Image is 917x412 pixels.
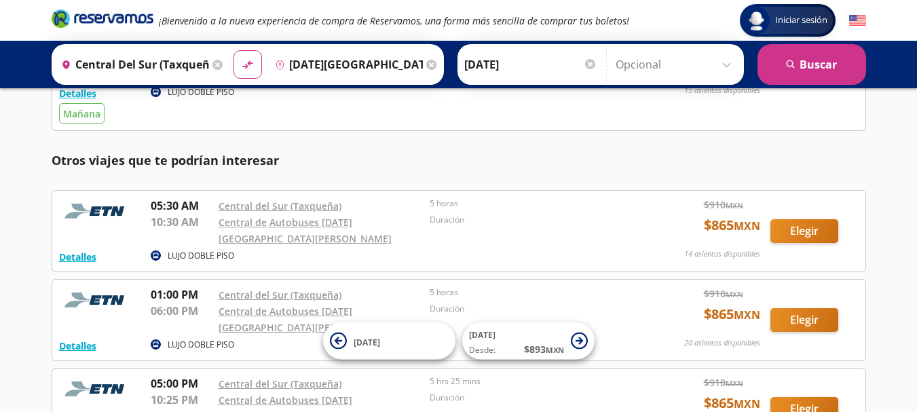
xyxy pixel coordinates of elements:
[59,250,96,264] button: Detalles
[269,48,423,81] input: Buscar Destino
[56,48,209,81] input: Buscar Origen
[59,198,134,225] img: RESERVAMOS
[704,286,743,301] span: $ 910
[159,14,629,27] em: ¡Bienvenido a la nueva experiencia de compra de Reservamos, una forma más sencilla de comprar tus...
[849,12,866,29] button: English
[524,342,564,356] span: $ 893
[323,322,455,360] button: [DATE]
[704,198,743,212] span: $ 910
[168,250,234,262] p: LUJO DOBLE PISO
[464,48,597,81] input: Elegir Fecha
[684,337,760,349] p: 20 asientos disponibles
[726,289,743,299] small: MXN
[684,248,760,260] p: 14 asientos disponibles
[757,44,866,85] button: Buscar
[770,308,838,332] button: Elegir
[59,286,134,314] img: RESERVAMOS
[168,339,234,351] p: LUJO DOBLE PISO
[462,322,595,360] button: [DATE]Desde:$893MXN
[546,345,564,355] small: MXN
[354,336,380,348] span: [DATE]
[151,214,212,230] p: 10:30 AM
[219,305,392,334] a: Central de Autobuses [DATE][GEOGRAPHIC_DATA][PERSON_NAME]
[151,286,212,303] p: 01:00 PM
[219,288,341,301] a: Central del Sur (Taxqueña)
[704,375,743,390] span: $ 910
[430,214,635,226] p: Duración
[52,151,866,170] p: Otros viajes que te podrían interesar
[734,307,760,322] small: MXN
[770,219,838,243] button: Elegir
[704,304,760,324] span: $ 865
[168,86,234,98] p: LUJO DOBLE PISO
[430,286,635,299] p: 5 horas
[151,303,212,319] p: 06:00 PM
[151,198,212,214] p: 05:30 AM
[430,303,635,315] p: Duración
[469,344,495,356] span: Desde:
[469,329,495,341] span: [DATE]
[52,8,153,29] i: Brand Logo
[616,48,737,81] input: Opcional
[770,14,833,27] span: Iniciar sesión
[219,200,341,212] a: Central del Sur (Taxqueña)
[430,198,635,210] p: 5 horas
[704,215,760,236] span: $ 865
[63,107,100,120] span: Mañana
[726,378,743,388] small: MXN
[219,216,392,245] a: Central de Autobuses [DATE][GEOGRAPHIC_DATA][PERSON_NAME]
[734,396,760,411] small: MXN
[430,392,635,404] p: Duración
[59,86,96,100] button: Detalles
[52,8,153,33] a: Brand Logo
[151,375,212,392] p: 05:00 PM
[726,200,743,210] small: MXN
[219,377,341,390] a: Central del Sur (Taxqueña)
[430,375,635,388] p: 5 hrs 25 mins
[151,392,212,408] p: 10:25 PM
[734,219,760,233] small: MXN
[59,375,134,402] img: RESERVAMOS
[59,339,96,353] button: Detalles
[684,85,760,96] p: 15 asientos disponibles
